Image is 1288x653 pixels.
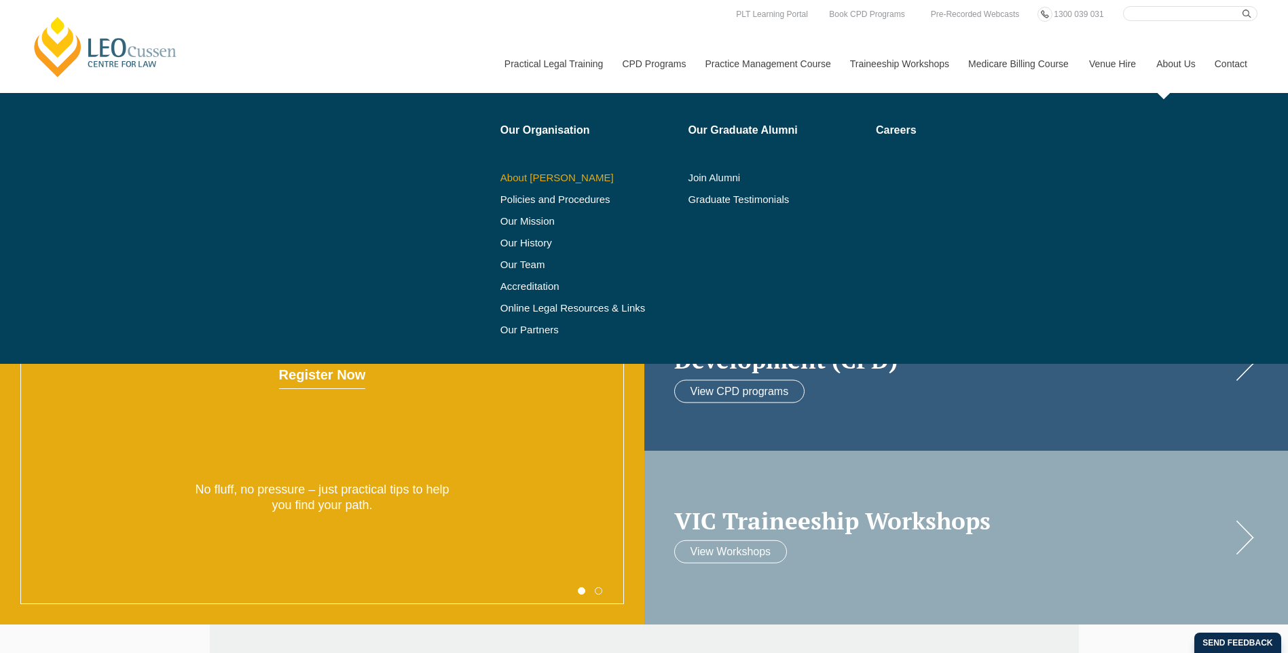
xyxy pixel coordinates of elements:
a: About [PERSON_NAME] [500,172,679,183]
button: 1 [578,587,585,595]
a: [PERSON_NAME] Centre for Law [31,15,181,79]
a: CPD Programs [612,35,695,93]
a: PLT Learning Portal [733,7,811,22]
a: Venue Hire [1079,35,1146,93]
a: Book CPD Programs [826,7,908,22]
a: Careers [876,125,1030,136]
a: Practice Management Course [695,35,840,93]
a: VIC Traineeship Workshops [674,507,1232,534]
a: Continuing ProfessionalDevelopment (CPD) [674,320,1232,373]
a: Our Partners [500,324,679,335]
a: Online Legal Resources & Links [500,303,679,314]
a: View Workshops [674,540,788,563]
a: Our Mission [500,216,645,227]
a: Policies and Procedures [500,194,679,205]
a: Our Graduate Alumni [688,125,866,136]
a: Practical Legal Training [494,35,612,93]
a: Join Alumni [688,172,866,183]
a: Our Team [500,259,679,270]
a: About Us [1146,35,1204,93]
a: Our History [500,238,679,248]
a: Accreditation [500,281,679,292]
h2: Continuing Professional Development (CPD) [674,320,1232,373]
a: Register Now [279,362,366,389]
a: Traineeship Workshops [840,35,958,93]
a: Our Organisation [500,125,679,136]
a: 1300 039 031 [1050,7,1107,22]
a: Contact [1204,35,1257,93]
a: View CPD programs [674,379,805,403]
span: 1300 039 031 [1054,10,1103,19]
p: No fluff, no pressure – just practical tips to help you find your path. [194,482,452,514]
a: Pre-Recorded Webcasts [927,7,1023,22]
button: 2 [595,587,602,595]
a: Graduate Testimonials [688,194,866,205]
a: Medicare Billing Course [958,35,1079,93]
